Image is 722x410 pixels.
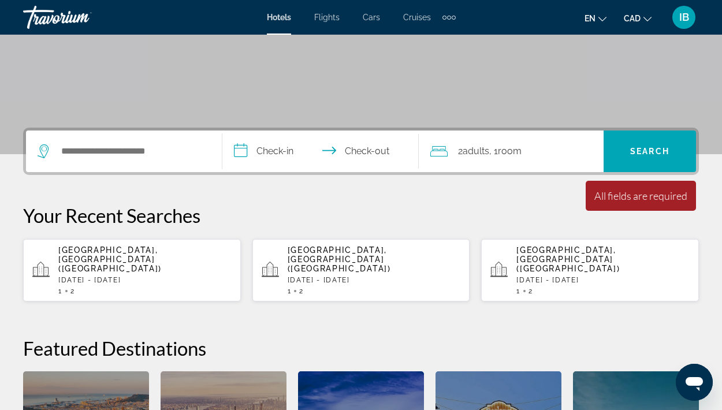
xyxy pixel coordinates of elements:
[458,143,489,159] span: 2
[419,131,604,172] button: Travelers: 2 adults, 0 children
[676,364,713,401] iframe: Button to launch messaging window
[363,13,380,22] a: Cars
[288,245,391,273] span: [GEOGRAPHIC_DATA], [GEOGRAPHIC_DATA] ([GEOGRAPHIC_DATA])
[529,287,533,295] span: 2
[58,276,232,284] p: [DATE] - [DATE]
[23,2,139,32] a: Travorium
[23,238,241,302] button: [GEOGRAPHIC_DATA], [GEOGRAPHIC_DATA] ([GEOGRAPHIC_DATA])[DATE] - [DATE]12
[489,143,522,159] span: , 1
[516,276,690,284] p: [DATE] - [DATE]
[516,287,520,295] span: 1
[267,13,291,22] a: Hotels
[288,276,461,284] p: [DATE] - [DATE]
[463,146,489,156] span: Adults
[679,12,689,23] span: IB
[299,287,304,295] span: 2
[23,204,699,227] p: Your Recent Searches
[222,131,419,172] button: Check in and out dates
[498,146,522,156] span: Room
[314,13,340,22] a: Flights
[669,5,699,29] button: User Menu
[624,10,652,27] button: Change currency
[604,131,696,172] button: Search
[58,245,162,273] span: [GEOGRAPHIC_DATA], [GEOGRAPHIC_DATA] ([GEOGRAPHIC_DATA])
[585,10,606,27] button: Change language
[481,238,699,302] button: [GEOGRAPHIC_DATA], [GEOGRAPHIC_DATA] ([GEOGRAPHIC_DATA])[DATE] - [DATE]12
[70,287,75,295] span: 2
[252,238,470,302] button: [GEOGRAPHIC_DATA], [GEOGRAPHIC_DATA] ([GEOGRAPHIC_DATA])[DATE] - [DATE]12
[585,14,596,23] span: en
[288,287,292,295] span: 1
[442,8,456,27] button: Extra navigation items
[58,287,62,295] span: 1
[624,14,641,23] span: CAD
[516,245,620,273] span: [GEOGRAPHIC_DATA], [GEOGRAPHIC_DATA] ([GEOGRAPHIC_DATA])
[403,13,431,22] a: Cruises
[594,189,687,202] div: All fields are required
[630,147,669,156] span: Search
[23,337,699,360] h2: Featured Destinations
[26,131,696,172] div: Search widget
